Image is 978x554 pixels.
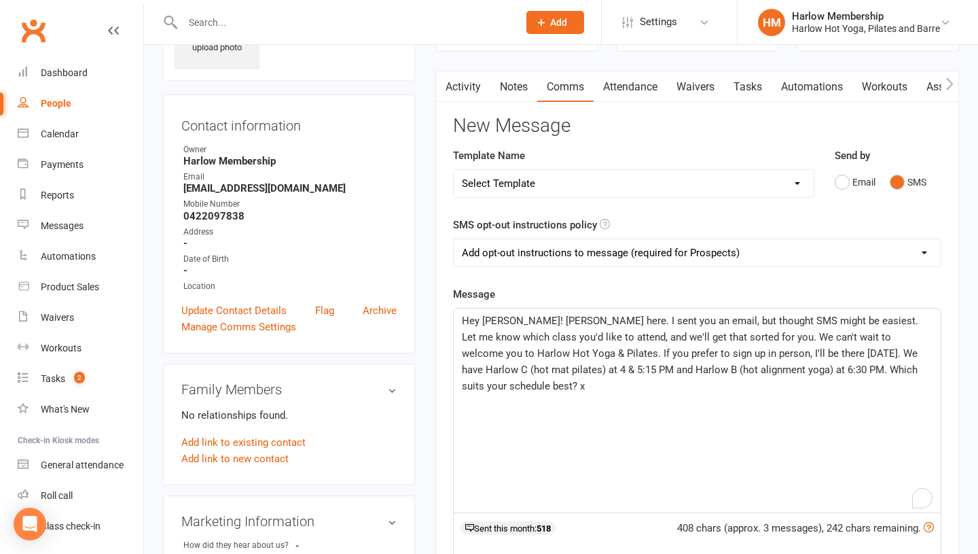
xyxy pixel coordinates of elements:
[453,217,597,233] label: SMS opt-out instructions policy
[181,382,397,397] h3: Family Members
[41,312,74,323] div: Waivers
[537,523,551,534] strong: 518
[41,98,71,109] div: People
[41,190,74,201] div: Reports
[181,451,289,467] a: Add link to new contact
[436,71,490,103] a: Activity
[453,116,941,137] h3: New Message
[181,407,397,423] p: No relationships found.
[183,539,295,552] div: How did they hear about us?
[835,148,870,164] label: Send by
[183,210,397,222] strong: 0422097838
[16,14,50,48] a: Clubworx
[890,169,926,195] button: SMS
[41,404,90,415] div: What's New
[490,71,537,103] a: Notes
[183,182,397,194] strong: [EMAIL_ADDRESS][DOMAIN_NAME]
[18,211,143,241] a: Messages
[183,143,397,156] div: Owner
[18,302,143,333] a: Waivers
[181,514,397,529] h3: Marketing Information
[18,180,143,211] a: Reports
[18,511,143,542] a: Class kiosk mode
[183,198,397,211] div: Mobile Number
[41,128,79,139] div: Calendar
[41,343,81,353] div: Workouts
[460,521,556,535] div: Sent this month:
[41,220,84,231] div: Messages
[183,237,397,249] strong: -
[550,17,567,28] span: Add
[183,280,397,293] div: Location
[18,333,143,364] a: Workouts
[41,281,99,292] div: Product Sales
[640,7,677,37] span: Settings
[41,159,84,170] div: Payments
[792,22,940,35] div: Harlow Hot Yoga, Pilates and Barre
[526,11,584,34] button: Add
[181,434,306,451] a: Add link to existing contact
[363,302,397,319] a: Archive
[835,169,875,195] button: Email
[18,394,143,425] a: What's New
[18,88,143,119] a: People
[667,71,724,103] a: Waivers
[758,9,785,36] div: HM
[18,241,143,272] a: Automations
[724,71,772,103] a: Tasks
[41,460,124,470] div: General attendance
[183,155,397,167] strong: Harlow Membership
[792,10,940,22] div: Harlow Membership
[453,286,495,302] label: Message
[41,67,88,78] div: Dashboard
[594,71,667,103] a: Attendance
[41,251,96,262] div: Automations
[41,373,65,384] div: Tasks
[183,253,397,266] div: Date of Birth
[295,540,374,551] strong: -
[453,148,525,164] label: Template Name
[18,364,143,394] a: Tasks 2
[41,490,73,501] div: Roll call
[181,302,287,319] a: Update Contact Details
[181,319,296,335] a: Manage Comms Settings
[772,71,852,103] a: Automations
[18,119,143,150] a: Calendar
[14,508,46,540] div: Open Intercom Messenger
[179,13,509,32] input: Search...
[852,71,917,103] a: Workouts
[18,450,143,481] a: General attendance kiosk mode
[18,58,143,88] a: Dashboard
[18,150,143,180] a: Payments
[315,302,334,319] a: Flag
[183,171,397,184] div: Email
[41,521,101,532] div: Class check-in
[454,309,941,513] div: To enrich screen reader interactions, please activate Accessibility in Grammarly extension settings
[18,272,143,302] a: Product Sales
[183,226,397,239] div: Address
[181,113,397,133] h3: Contact information
[677,520,934,536] div: 408 chars (approx. 3 messages), 242 chars remaining.
[74,372,85,383] span: 2
[537,71,594,103] a: Comms
[462,315,921,392] span: Hey [PERSON_NAME]! [PERSON_NAME] here. I sent you an email, but thought SMS might be easiest. Let...
[18,481,143,511] a: Roll call
[183,264,397,277] strong: -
